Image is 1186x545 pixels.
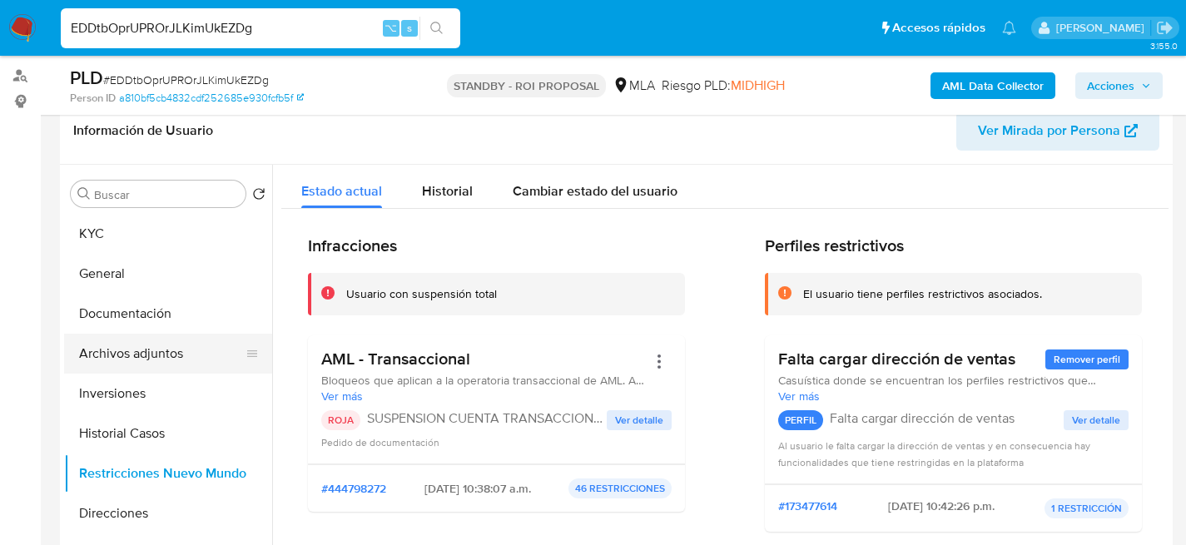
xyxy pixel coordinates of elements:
b: Person ID [70,91,116,106]
button: Restricciones Nuevo Mundo [64,453,272,493]
button: Volver al orden por defecto [252,187,265,206]
span: # EDDtbOprUPROrJLKimUkEZDg [103,72,269,88]
h1: Información de Usuario [73,122,213,139]
button: General [64,254,272,294]
span: Ver Mirada por Persona [978,111,1120,151]
button: Ver Mirada por Persona [956,111,1159,151]
input: Buscar [94,187,239,202]
button: Historial Casos [64,414,272,453]
button: Archivos adjuntos [64,334,259,374]
span: ⌥ [385,20,397,36]
button: search-icon [419,17,454,40]
a: Salir [1156,19,1174,37]
button: AML Data Collector [930,72,1055,99]
span: 3.155.0 [1150,39,1178,52]
button: Buscar [77,187,91,201]
input: Buscar usuario o caso... [61,17,460,39]
b: AML Data Collector [942,72,1044,99]
span: Acciones [1087,72,1134,99]
p: facundo.marin@mercadolibre.com [1056,20,1150,36]
span: MIDHIGH [731,76,785,95]
b: PLD [70,64,103,91]
span: Riesgo PLD: [662,77,785,95]
span: s [407,20,412,36]
button: KYC [64,214,272,254]
button: Direcciones [64,493,272,533]
div: MLA [613,77,655,95]
button: Inversiones [64,374,272,414]
button: Acciones [1075,72,1163,99]
p: STANDBY - ROI PROPOSAL [447,74,606,97]
a: Notificaciones [1002,21,1016,35]
span: Accesos rápidos [892,19,985,37]
a: a810bf5cb4832cdf252685e930fcfb5f [119,91,304,106]
button: Documentación [64,294,272,334]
